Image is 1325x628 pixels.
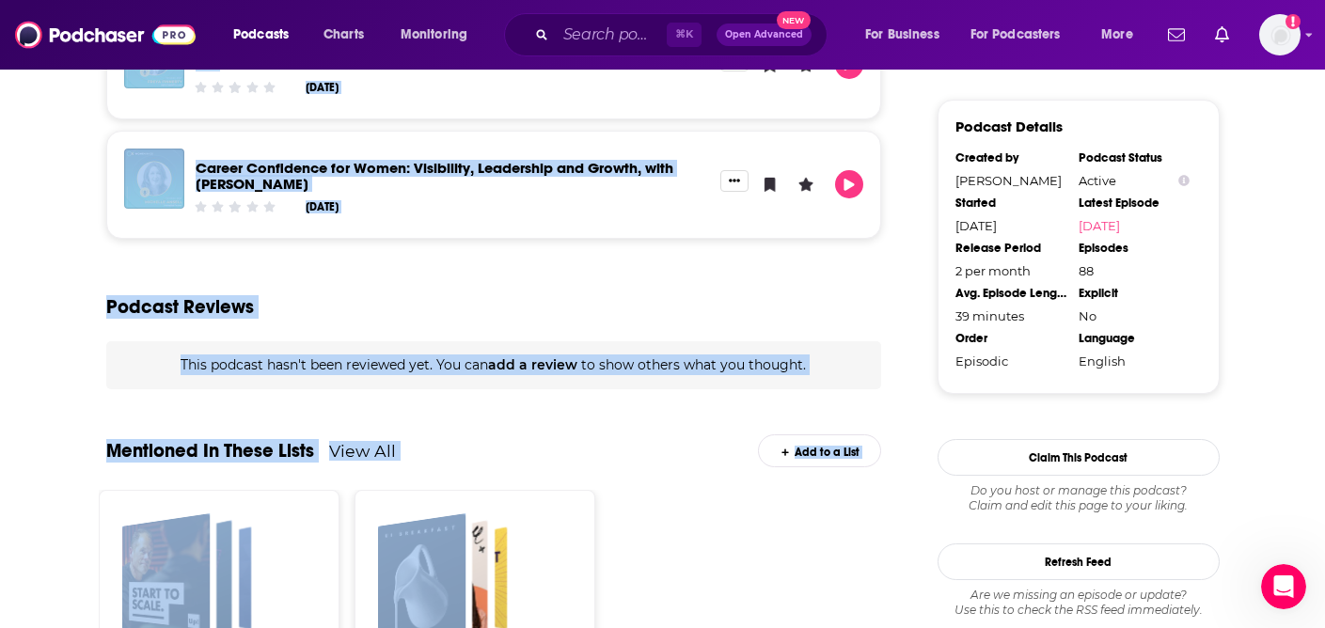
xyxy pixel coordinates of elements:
[955,353,1066,369] div: Episodic
[196,159,673,193] a: Career Confidence for Women: Visibility, Leadership and Growth, with Michelle Ansell
[311,20,375,50] a: Charts
[955,196,1066,211] div: Started
[1178,174,1190,188] button: Show Info
[1259,14,1301,55] img: User Profile
[835,170,863,198] button: Play
[1079,150,1190,165] div: Podcast Status
[1101,22,1133,48] span: More
[1079,286,1190,301] div: Explicit
[955,218,1066,233] div: [DATE]
[1079,196,1190,211] div: Latest Episode
[667,23,702,47] span: ⌘ K
[955,150,1066,165] div: Created by
[758,434,881,467] div: Add to a List
[306,200,339,213] div: [DATE]
[1079,173,1190,188] div: Active
[938,483,1220,498] span: Do you host or manage this podcast?
[306,81,339,94] div: [DATE]
[1160,19,1192,51] a: Show notifications dropdown
[955,308,1066,323] div: 39 minutes
[488,354,577,375] button: add a review
[955,263,1066,278] div: 2 per month
[720,170,749,191] button: Show More Button
[106,439,314,463] a: Mentioned In These Lists
[1079,241,1190,256] div: Episodes
[401,22,467,48] span: Monitoring
[958,20,1088,50] button: open menu
[1079,218,1190,233] a: [DATE]
[792,51,820,79] button: Leave a Rating
[192,80,277,94] div: Community Rating: 0 out of 5
[192,200,277,214] div: Community Rating: 0 out of 5
[1261,564,1306,609] iframe: Intercom live chat
[1079,331,1190,346] div: Language
[1286,14,1301,29] svg: Add a profile image
[852,20,963,50] button: open menu
[955,286,1066,301] div: Avg. Episode Length
[556,20,667,50] input: Search podcasts, credits, & more...
[1207,19,1237,51] a: Show notifications dropdown
[329,441,396,461] a: View All
[15,17,196,53] img: Podchaser - Follow, Share and Rate Podcasts
[124,149,184,209] img: Career Confidence for Women: Visibility, Leadership and Growth, with Michelle Ansell
[387,20,492,50] button: open menu
[1259,14,1301,55] button: Show profile menu
[938,483,1220,513] div: Claim and edit this page to your liking.
[792,170,820,198] button: Leave a Rating
[181,356,806,373] span: This podcast hasn't been reviewed yet. You can to show others what you thought.
[955,118,1063,135] h3: Podcast Details
[522,13,845,56] div: Search podcasts, credits, & more...
[756,170,784,198] button: Bookmark Episode
[220,20,313,50] button: open menu
[955,331,1066,346] div: Order
[1079,353,1190,369] div: English
[725,30,803,39] span: Open Advanced
[955,241,1066,256] div: Release Period
[938,588,1220,618] div: Are we missing an episode or update? Use this to check the RSS feed immediately.
[865,22,939,48] span: For Business
[1079,308,1190,323] div: No
[938,439,1220,476] button: Claim This Podcast
[777,11,811,29] span: New
[1259,14,1301,55] span: Logged in as HollieKrause
[233,22,289,48] span: Podcasts
[1079,263,1190,278] div: 88
[717,24,812,46] button: Open AdvancedNew
[756,51,784,79] button: Bookmark Episode
[106,295,254,319] h3: Podcast Reviews
[955,173,1066,188] div: [PERSON_NAME]
[970,22,1061,48] span: For Podcasters
[1088,20,1157,50] button: open menu
[323,22,364,48] span: Charts
[938,543,1220,580] button: Refresh Feed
